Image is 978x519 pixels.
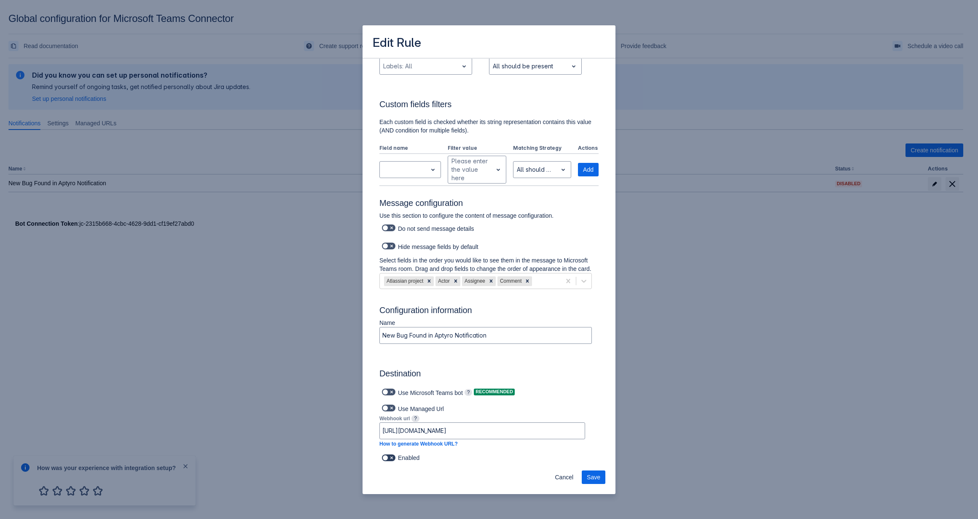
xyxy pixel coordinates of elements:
span: open [428,165,438,175]
button: Save [582,470,605,484]
span: Add [583,163,594,176]
span: open [558,165,568,175]
span: open [459,61,469,71]
span: Save [587,470,600,484]
div: Hide message fields by default [379,240,592,252]
div: Enabled [379,452,599,464]
span: ? [465,389,473,396]
div: Atlassian project [384,276,425,286]
span: open [493,165,503,175]
p: Select fields in the order you would like to see them in the message to Microsoft Teams room. Dra... [379,256,592,273]
th: Filter value [444,143,510,154]
button: Cancel [550,470,578,484]
th: Actions [575,143,599,154]
span: Webhook url [379,416,410,422]
p: Name [379,319,592,327]
div: Use Microsoft Teams bot [379,386,463,398]
h3: Custom fields filters [379,99,599,113]
div: Assignee [462,276,486,286]
button: Add [578,163,599,176]
h3: Destination [379,368,592,382]
a: How to generate Webhook URL? [379,441,458,447]
div: Do not send message details [379,222,592,234]
h3: Message configuration [379,198,599,211]
p: Each custom field is checked whether its string representation contains this value (AND condition... [379,118,599,135]
span: ? [411,415,419,422]
h3: Configuration information [379,305,599,319]
span: open [569,61,579,71]
p: Use this section to configure the content of message configuration. [379,211,592,220]
input: Please enter the name of the rule here [380,328,591,343]
a: ? [411,415,419,422]
th: Field name [379,143,444,154]
h3: Edit Rule [373,35,421,52]
span: Cancel [555,470,573,484]
div: Comment [497,276,523,286]
th: Matching Strategy [510,143,575,154]
div: Please enter the value here [451,157,489,182]
div: Actor [435,276,451,286]
div: Use Managed Url [379,402,585,414]
span: Recommended [474,389,515,394]
input: Please enter the webhook url here [380,423,585,438]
